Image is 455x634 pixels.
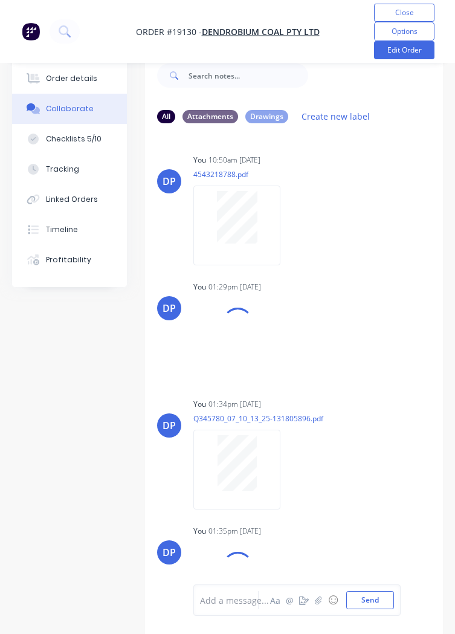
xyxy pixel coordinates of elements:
button: ☺ [326,593,340,607]
div: 01:29pm [DATE] [208,282,261,293]
p: 4543218788.pdf [193,169,292,180]
button: Tracking [12,154,127,184]
div: You [193,155,206,166]
button: Aa [268,593,282,607]
button: Collaborate [12,94,127,124]
div: You [193,399,206,410]
div: 01:35pm [DATE] [208,526,261,537]
button: Timeline [12,215,127,245]
div: Collaborate [46,103,94,114]
div: All [157,110,175,123]
div: You [193,526,206,537]
div: Profitability [46,254,91,265]
div: DP [163,418,176,433]
div: You [193,282,206,293]
div: DP [163,545,176,560]
div: Checklists 5/10 [46,134,102,144]
button: Options [374,22,434,41]
div: Tracking [46,164,79,175]
div: Order details [46,73,97,84]
button: Profitability [12,245,127,275]
button: Checklists 5/10 [12,124,127,154]
p: Q345780_07_10_13_25-131805896.pdf [193,413,323,424]
div: Linked Orders [46,194,98,205]
div: Attachments [182,110,238,123]
a: Dendrobium Coal Pty Ltd [202,26,320,37]
button: Edit Order [374,41,434,59]
button: Linked Orders [12,184,127,215]
div: 01:34pm [DATE] [208,399,261,410]
div: Add a message... [200,594,321,607]
div: 10:50am [DATE] [208,155,260,166]
img: Factory [22,22,40,40]
span: Order #19130 - [136,26,202,37]
div: DP [163,174,176,189]
div: DP [163,301,176,315]
button: Create new label [295,108,376,125]
div: Timeline [46,224,78,235]
button: Send [346,591,394,609]
button: @ [282,593,297,607]
button: Close [374,4,434,22]
input: Search notes... [189,63,308,88]
button: Order details [12,63,127,94]
div: Drawings [245,110,288,123]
